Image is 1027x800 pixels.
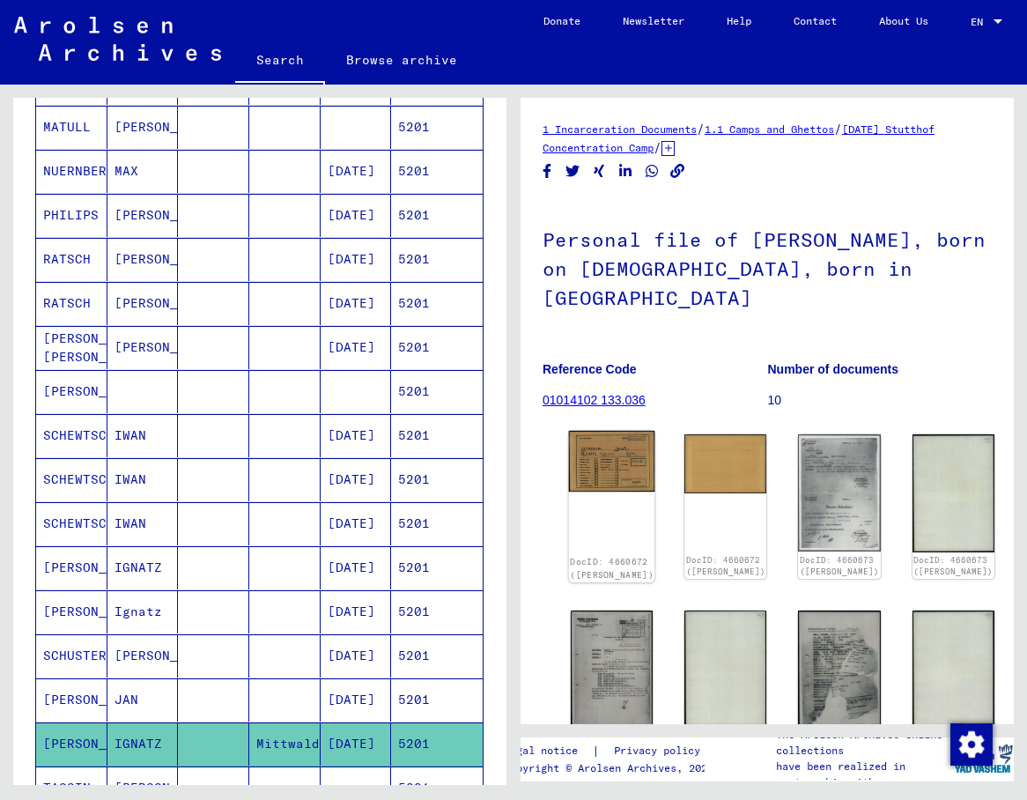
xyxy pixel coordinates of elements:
mat-cell: [DATE] [321,150,392,193]
mat-cell: [DATE] [321,414,392,457]
mat-cell: [PERSON_NAME] [36,546,107,589]
a: DocID: 4660673 ([PERSON_NAME]) [800,555,879,577]
button: Share on WhatsApp [643,160,661,182]
div: Change consent [949,722,992,765]
mat-cell: [PERSON_NAME] [107,326,179,369]
button: Copy link [669,160,687,182]
span: / [834,121,842,137]
p: have been realized in partnership with [776,759,952,790]
a: 1.1 Camps and Ghettos [705,122,834,136]
mat-cell: IGNATZ [107,722,179,766]
a: 01014102 133.036 [543,393,646,407]
p: The Arolsen Archives online collections [776,727,952,759]
img: 002.jpg [684,434,766,493]
h1: Personal file of [PERSON_NAME], born on [DEMOGRAPHIC_DATA], born in [GEOGRAPHIC_DATA] [543,199,992,335]
img: 001.jpg [571,611,653,727]
a: Search [235,39,325,85]
mat-cell: 5201 [391,194,483,237]
mat-cell: [DATE] [321,722,392,766]
img: 001.jpg [798,434,880,552]
mat-cell: RATSCH [36,238,107,281]
img: 001.jpg [798,611,880,728]
a: Browse archive [325,39,478,81]
mat-cell: 5201 [391,502,483,545]
mat-cell: 5201 [391,150,483,193]
mat-cell: [DATE] [321,502,392,545]
mat-cell: 5201 [391,106,483,149]
img: Change consent [950,723,993,766]
a: DocID: 4660673 ([PERSON_NAME]) [913,555,993,577]
p: 10 [768,391,993,410]
mat-cell: PHILIPS [36,194,107,237]
mat-cell: IWAN [107,414,179,457]
span: / [654,139,661,155]
mat-cell: IGNATZ [107,546,179,589]
mat-cell: RATSCH [36,282,107,325]
img: 002.jpg [912,611,994,728]
p: Copyright © Arolsen Archives, 2021 [504,760,721,776]
img: 002.jpg [912,434,994,552]
button: Share on Twitter [564,160,582,182]
b: Reference Code [543,362,637,376]
div: | [504,742,721,760]
mat-cell: MATULL [36,106,107,149]
mat-cell: [PERSON_NAME] [107,238,179,281]
mat-cell: 5201 [391,414,483,457]
span: / [697,121,705,137]
mat-cell: [DATE] [321,326,392,369]
mat-cell: [PERSON_NAME] [36,678,107,722]
mat-cell: 5201 [391,722,483,766]
a: DocID: 4660672 ([PERSON_NAME]) [686,555,765,577]
mat-cell: NUERNBERG [36,150,107,193]
img: 001.jpg [569,431,655,493]
mat-cell: [DATE] [321,678,392,722]
mat-cell: [DATE] [321,238,392,281]
mat-cell: SCHEWTSCHUK [36,458,107,501]
mat-cell: [PERSON_NAME] [107,282,179,325]
mat-cell: [PERSON_NAME] [PERSON_NAME] [36,326,107,369]
mat-cell: 5201 [391,458,483,501]
mat-cell: [PERSON_NAME] [107,194,179,237]
a: Legal notice [504,742,592,760]
img: 002.jpg [684,611,766,727]
button: Share on LinkedIn [617,160,635,182]
a: Privacy policy [600,742,721,760]
mat-cell: Mittwalde [249,722,321,766]
mat-cell: IWAN [107,458,179,501]
button: Share on Xing [590,160,609,182]
mat-cell: JAN [107,678,179,722]
mat-cell: [DATE] [321,282,392,325]
mat-cell: [DATE] [321,194,392,237]
mat-cell: 5201 [391,282,483,325]
mat-cell: 5201 [391,238,483,281]
button: Share on Facebook [538,160,557,182]
b: Number of documents [768,362,899,376]
mat-cell: [DATE] [321,590,392,633]
mat-cell: [PERSON_NAME] [107,634,179,678]
mat-cell: [DATE] [321,634,392,678]
mat-cell: 5201 [391,590,483,633]
mat-cell: [PERSON_NAME] [36,370,107,413]
mat-cell: 5201 [391,546,483,589]
mat-cell: SCHEWTSCHUK [36,414,107,457]
img: Arolsen_neg.svg [14,17,221,61]
a: DocID: 4660672 ([PERSON_NAME]) [570,557,654,580]
mat-cell: 5201 [391,634,483,678]
span: EN [971,16,990,28]
mat-cell: Ignatz [107,590,179,633]
mat-cell: IWAN [107,502,179,545]
mat-cell: SCHUSTER [36,634,107,678]
mat-cell: SCHEWTSCHUK [36,502,107,545]
mat-cell: 5201 [391,326,483,369]
mat-cell: [PERSON_NAME] [107,106,179,149]
mat-cell: MAX [107,150,179,193]
mat-cell: [PERSON_NAME] [36,722,107,766]
mat-cell: [DATE] [321,458,392,501]
mat-cell: 5201 [391,370,483,413]
mat-cell: [PERSON_NAME] [36,590,107,633]
mat-cell: 5201 [391,678,483,722]
a: 1 Incarceration Documents [543,122,697,136]
mat-cell: [DATE] [321,546,392,589]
